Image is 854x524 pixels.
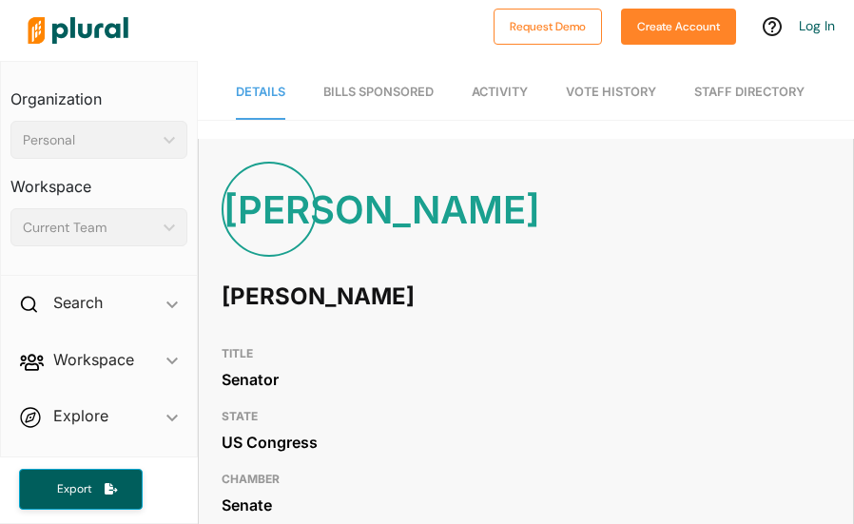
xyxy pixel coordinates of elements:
h3: Organization [10,71,187,113]
h1: [PERSON_NAME] [222,268,587,325]
button: Create Account [621,9,736,45]
a: Request Demo [494,15,602,35]
h2: Search [53,292,103,313]
span: Activity [472,85,528,99]
div: Current Team [23,218,156,238]
button: Export [19,469,143,510]
div: Senate [222,491,830,519]
span: Vote History [566,85,656,99]
span: Details [236,85,285,99]
h3: Workspace [10,159,187,201]
a: Staff Directory [694,66,805,120]
div: Senator [222,365,830,394]
div: [PERSON_NAME] [222,162,317,257]
h3: CHAMBER [222,468,830,491]
button: Request Demo [494,9,602,45]
a: Details [236,66,285,120]
div: US Congress [222,428,830,456]
a: Log In [799,17,835,34]
div: Personal [23,130,156,150]
a: Vote History [566,66,656,120]
a: Activity [472,66,528,120]
span: Export [44,481,105,497]
h3: TITLE [222,342,830,365]
a: Create Account [621,15,736,35]
a: Bills Sponsored [323,66,434,120]
span: Bills Sponsored [323,85,434,99]
h3: STATE [222,405,830,428]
